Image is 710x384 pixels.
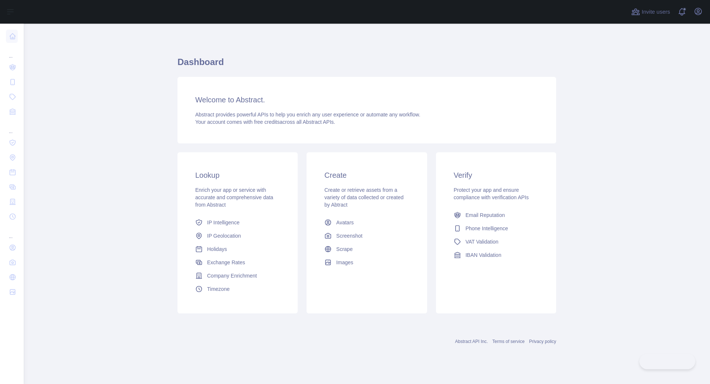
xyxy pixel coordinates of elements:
[195,95,538,105] h3: Welcome to Abstract.
[466,238,498,245] span: VAT Validation
[336,219,354,226] span: Avatars
[454,187,529,200] span: Protect your app and ensure compliance with verification APIs
[451,222,541,235] a: Phone Intelligence
[466,211,505,219] span: Email Reputation
[321,242,412,256] a: Scrape
[642,8,670,16] span: Invite users
[451,208,541,222] a: Email Reputation
[324,187,403,208] span: Create or retrieve assets from a variety of data collected or created by Abtract
[336,259,353,266] span: Images
[466,251,501,259] span: IBAN Validation
[195,187,273,208] span: Enrich your app or service with accurate and comprehensive data from Abstract
[454,170,538,180] h3: Verify
[6,44,18,59] div: ...
[336,232,362,239] span: Screenshot
[207,245,227,253] span: Holidays
[207,285,230,293] span: Timezone
[451,248,541,262] a: IBAN Validation
[466,225,508,232] span: Phone Intelligence
[321,216,412,229] a: Avatars
[192,256,283,269] a: Exchange Rates
[6,120,18,135] div: ...
[192,282,283,296] a: Timezone
[177,56,556,74] h1: Dashboard
[492,339,524,344] a: Terms of service
[207,232,241,239] span: IP Geolocation
[192,216,283,229] a: IP Intelligence
[207,259,245,266] span: Exchange Rates
[192,229,283,242] a: IP Geolocation
[451,235,541,248] a: VAT Validation
[529,339,556,344] a: Privacy policy
[195,112,420,118] span: Abstract provides powerful APIs to help you enrich any user experience or automate any workflow.
[195,170,280,180] h3: Lookup
[630,6,672,18] button: Invite users
[455,339,488,344] a: Abstract API Inc.
[207,272,257,279] span: Company Enrichment
[639,354,695,369] iframe: Toggle Customer Support
[195,119,335,125] span: Your account comes with across all Abstract APIs.
[321,229,412,242] a: Screenshot
[321,256,412,269] a: Images
[192,269,283,282] a: Company Enrichment
[207,219,240,226] span: IP Intelligence
[192,242,283,256] a: Holidays
[336,245,352,253] span: Scrape
[6,225,18,239] div: ...
[254,119,280,125] span: free credits
[324,170,409,180] h3: Create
